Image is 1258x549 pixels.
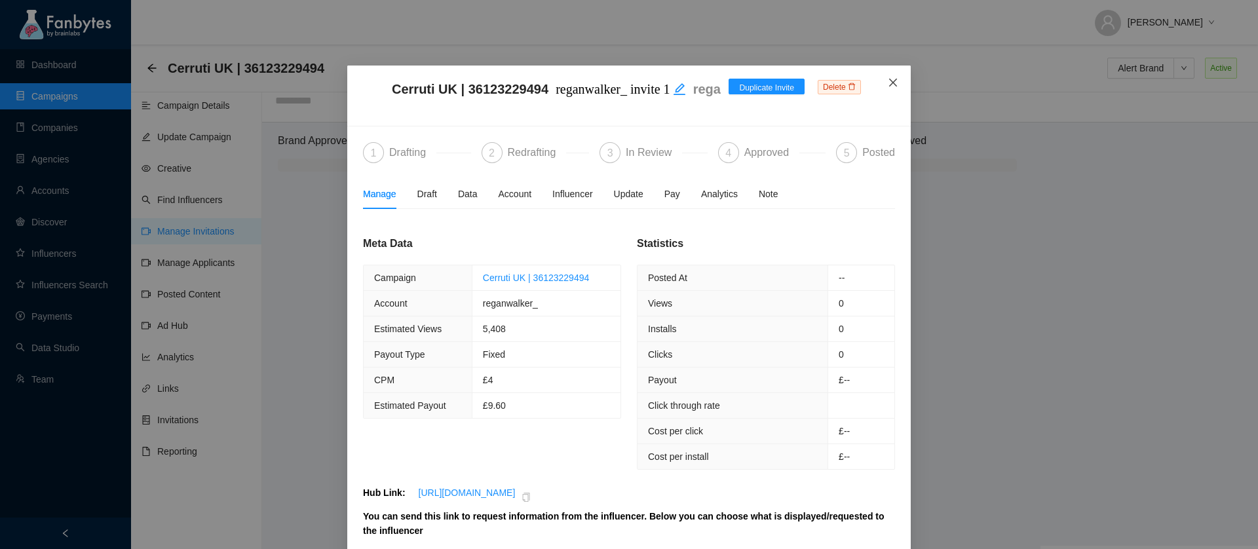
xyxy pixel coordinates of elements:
span: Click through rate [648,400,720,411]
span: 0 [839,324,844,334]
span: Cost per click [648,426,703,436]
span: £9.60 [483,400,506,411]
span: close [888,77,898,88]
button: Close [875,66,911,101]
span: 0 [839,349,844,360]
div: Data [458,187,478,201]
div: In Review [626,142,682,163]
span: 1 [371,147,377,159]
div: Account [499,187,532,201]
p: You can send this link to request information from the influencer. Below you can choose what is d... [363,509,895,538]
div: Meta Data [363,235,621,252]
span: 3 [607,147,613,159]
span: delete [848,83,856,90]
span: Payout [648,375,677,385]
div: Manage [363,187,396,201]
span: Posted At [648,273,687,283]
div: Note [759,187,778,201]
span: Duplicate Invite [739,82,794,94]
button: Duplicate Invite [729,79,805,94]
span: Estimated Views [374,324,442,334]
span: edit [673,83,686,96]
span: 5,408 [483,324,506,334]
span: copy [522,485,531,509]
a: [URL][DOMAIN_NAME] [419,487,516,498]
span: Pay [664,187,680,201]
div: Approved [744,142,800,163]
span: 5 [844,147,850,159]
span: Campaign [374,273,416,283]
div: Statistics [637,235,895,252]
div: Drafting [389,142,436,163]
span: Cost per install [648,451,709,462]
span: reganwalker_ [483,298,538,309]
span: -- [839,273,845,283]
span: Delete [818,80,861,94]
div: reganwalker_ invite 1 [556,79,685,100]
span: Clicks [648,349,672,360]
span: Views [648,298,672,309]
p: reganwalker_ [693,79,777,100]
div: Analytics [701,187,738,201]
span: 2 [489,147,495,159]
span: 0 [839,298,844,309]
span: £-- [839,426,850,436]
p: Hub Link: [363,485,406,509]
span: Account [374,298,408,309]
span: £4 [483,375,493,385]
span: £-- [839,375,850,385]
span: £-- [839,451,850,462]
span: CPM [374,375,394,385]
span: Installs [648,324,677,334]
div: Posted [862,142,895,163]
span: Payout Type [374,349,425,360]
div: Update [614,187,643,201]
span: Estimated Payout [374,400,446,411]
div: Edit [673,79,686,100]
div: Influencer [552,187,592,201]
div: Draft [417,187,437,201]
span: Fixed [483,349,505,360]
span: Cerruti UK | 36123229494 [392,79,721,113]
a: Cerruti UK | 36123229494 [483,273,589,283]
div: Redrafting [508,142,567,163]
span: 4 [725,147,731,159]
